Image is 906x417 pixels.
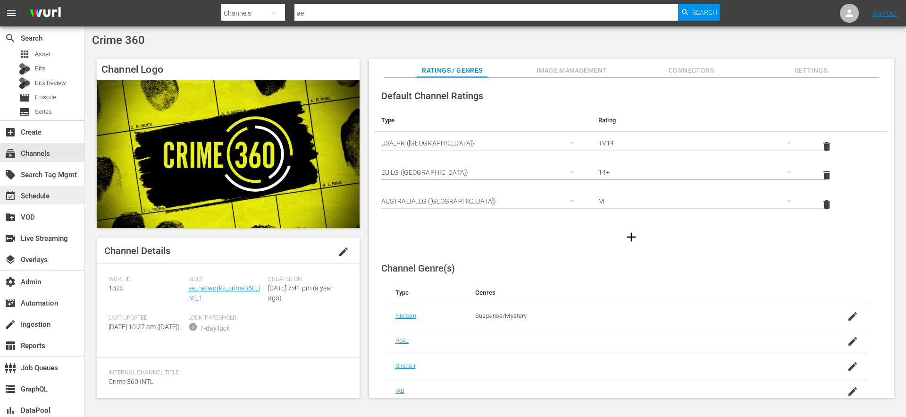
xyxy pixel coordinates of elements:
span: Admin [5,276,16,288]
div: 7-day lock [200,323,230,333]
span: GraphQL [5,383,16,395]
span: Search [5,33,16,44]
span: Episode [35,93,56,102]
a: ae_networks_crime360_intl_1 [188,284,260,302]
span: Schedule [5,190,16,202]
span: Default Channel Ratings [381,90,483,102]
span: edit [338,246,349,257]
span: Settings [775,65,846,77]
span: Last Updated: [109,315,184,322]
span: DataPool [5,405,16,416]
div: AUSTRALIA_LG ([GEOGRAPHIC_DATA]) [381,188,583,214]
div: EU LG ([GEOGRAPHIC_DATA]) [381,159,583,186]
span: Channels [5,148,16,159]
div: USA_PR ([GEOGRAPHIC_DATA]) [381,130,583,156]
span: Ingestion [5,319,16,330]
span: Internal Channel Title: [109,369,343,377]
span: Created On: [268,276,343,283]
span: delete [821,199,832,210]
button: delete [815,193,838,216]
div: Bits Review [19,77,30,89]
h4: Channel Logo [97,59,360,80]
span: Crime 360 [92,34,145,47]
a: Nielsen [395,312,416,319]
span: menu [6,8,17,19]
span: Lock Threshold: [188,315,263,322]
span: Create [5,127,16,138]
span: Episode [19,92,30,103]
span: [DATE] 10:27 am ([DATE]) [109,323,180,331]
span: VOD [5,212,16,223]
span: Automation [5,298,16,309]
span: info [188,322,198,332]
span: Channel Genre(s) [381,263,455,274]
th: Type [388,281,468,304]
th: Type [374,109,591,132]
div: M [598,188,800,214]
a: Sinclair [395,362,416,369]
span: Asset [35,50,50,59]
span: delete [821,141,832,152]
img: Crime 360 [97,80,360,228]
span: Series [19,106,30,118]
div: Bits [19,63,30,75]
span: Channel Details [104,245,170,256]
img: ans4CAIJ8jUAAAAAAAAAAAAAAAAAAAAAAAAgQb4GAAAAAAAAAAAAAAAAAAAAAAAAJMjXAAAAAAAAAAAAAAAAAAAAAAAAgAT5G... [23,2,68,25]
button: Search [678,4,720,21]
span: [DATE] 7:41 pm (a year ago) [268,284,333,302]
div: TV14 [598,130,800,156]
th: Genres [468,281,814,304]
span: Crime 360 INTL [109,378,153,385]
a: Sign Out [872,9,897,17]
span: Image Management [537,65,607,77]
span: Asset [19,49,30,60]
span: Bits [35,64,45,73]
button: delete [815,135,838,158]
span: Live Streaming [5,233,16,244]
th: Rating [591,109,808,132]
span: 1825 [109,284,124,292]
a: Roku [395,337,409,344]
span: Slug: [188,276,263,283]
span: Search Tag Mgmt [5,169,16,180]
span: Series [35,107,52,117]
span: Bits Review [35,78,66,88]
span: Connectors [656,65,727,77]
span: delete [821,170,832,181]
span: Search [692,4,717,21]
span: Job Queues [5,362,16,374]
span: Overlays [5,254,16,265]
button: edit [332,240,355,263]
span: Reports [5,340,16,351]
div: 14+ [598,159,800,186]
table: simple table [374,109,889,219]
button: delete [815,164,838,187]
span: Ratings / Genres [417,65,487,77]
span: Wurl ID: [109,276,184,283]
a: IAB [395,387,404,394]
